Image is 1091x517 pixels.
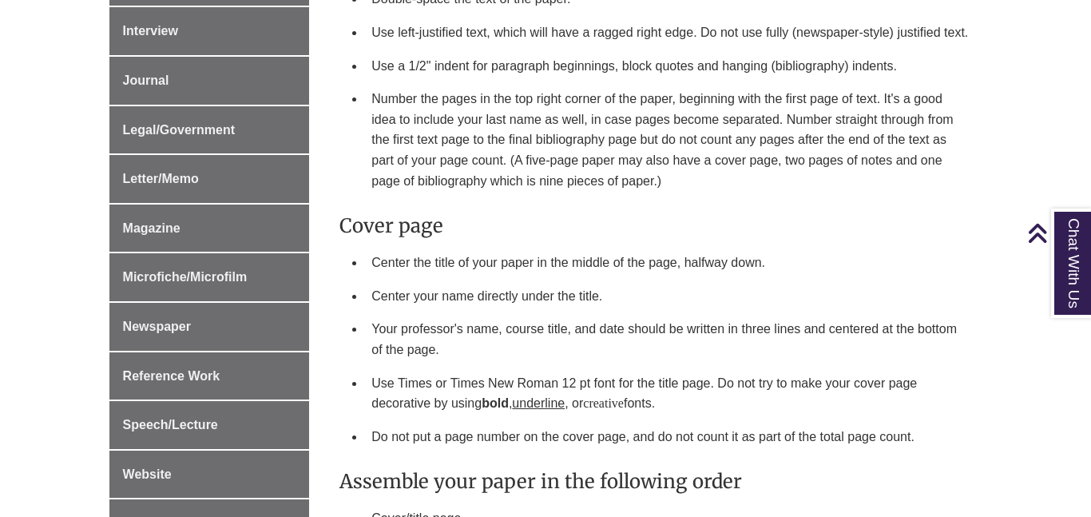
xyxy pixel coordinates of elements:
[1027,222,1087,244] a: Back to Top
[339,469,975,494] h3: Assemble your paper in the following order
[365,16,975,50] li: Use left-justified text, which will have a ragged right edge. Do not use fully (newspaper-style) ...
[482,396,509,410] strong: bold
[109,451,310,499] a: Website
[109,106,310,154] a: Legal/Government
[365,367,975,420] li: Use Times or Times New Roman 12 pt font for the title page. Do not try to make your cover page de...
[109,253,310,301] a: Microfiche/Microfilm
[109,401,310,449] a: Speech/Lecture
[123,369,220,383] span: Reference Work
[109,205,310,253] a: Magazine
[123,467,172,481] span: Website
[365,82,975,197] li: Number the pages in the top right corner of the paper, beginning with the first page of text. It'...
[109,303,310,351] a: Newspaper
[123,24,178,38] span: Interview
[365,50,975,83] li: Use a 1/2" indent for paragraph beginnings, block quotes and hanging (bibliography) indents.
[365,420,975,454] li: Do not put a page number on the cover page, and do not count it as part of the total page count.
[123,418,218,431] span: Speech/Lecture
[583,396,624,410] span: creative
[123,221,181,235] span: Magazine
[365,280,975,313] li: Center your name directly under the title.
[123,74,169,87] span: Journal
[339,213,975,238] h3: Cover page
[109,352,310,400] a: Reference Work
[512,396,565,410] span: underline
[123,123,235,137] span: Legal/Government
[109,57,310,105] a: Journal
[109,7,310,55] a: Interview
[365,246,975,280] li: Center the title of your paper in the middle of the page, halfway down.
[123,270,248,284] span: Microfiche/Microfilm
[365,312,975,366] li: Your professor's name, course title, and date should be written in three lines and centered at th...
[123,320,191,333] span: Newspaper
[123,172,199,185] span: Letter/Memo
[109,155,310,203] a: Letter/Memo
